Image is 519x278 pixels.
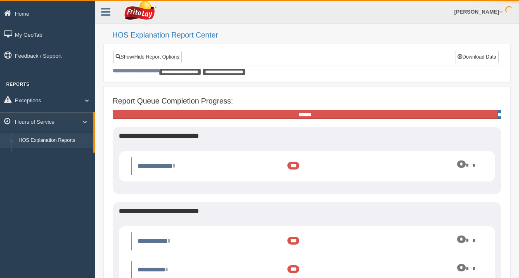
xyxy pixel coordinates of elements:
[112,31,511,40] h2: HOS Explanation Report Center
[131,157,483,175] li: Expand
[15,148,93,163] a: HOS Violation Audit Reports
[455,51,499,63] button: Download Data
[131,232,483,250] li: Expand
[15,133,93,148] a: HOS Explanation Reports
[113,97,501,106] h4: Report Queue Completion Progress:
[113,51,182,63] a: Show/Hide Report Options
